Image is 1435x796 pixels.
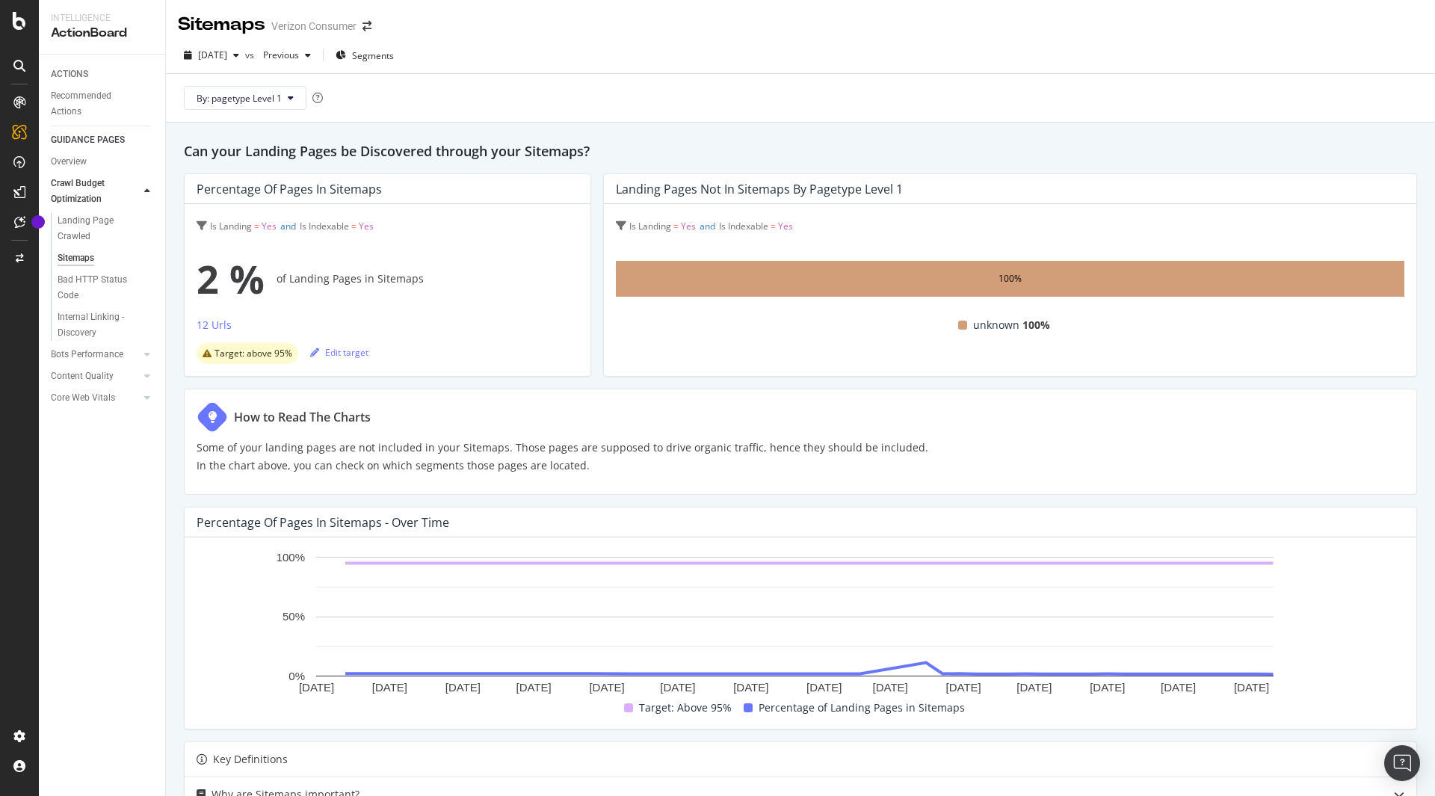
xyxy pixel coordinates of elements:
[516,682,552,694] text: [DATE]
[51,390,140,406] a: Core Web Vitals
[299,682,334,694] text: [DATE]
[58,250,94,266] div: Sitemaps
[719,220,768,232] span: Is Indexable
[946,682,981,694] text: [DATE]
[257,43,317,67] button: Previous
[310,340,368,364] button: Edit target
[213,750,288,768] div: Key Definitions
[58,272,141,303] div: Bad HTTP Status Code
[58,309,143,341] div: Internal Linking - Discovery
[310,346,368,359] div: Edit target
[51,25,153,42] div: ActionBoard
[673,220,679,232] span: =
[197,316,232,340] button: 12 Urls
[51,347,140,362] a: Bots Performance
[58,213,141,244] div: Landing Page Crawled
[1234,682,1269,694] text: [DATE]
[178,43,245,67] button: [DATE]
[589,682,624,694] text: [DATE]
[31,215,45,229] div: Tooltip anchor
[58,250,155,266] a: Sitemaps
[778,220,793,232] span: Yes
[51,132,155,148] a: GUIDANCE PAGES
[639,699,732,717] span: Target: Above 95%
[330,43,400,67] button: Segments
[660,682,695,694] text: [DATE]
[973,316,1019,334] span: unknown
[759,699,965,717] span: Percentage of Landing Pages in Sitemaps
[271,19,357,34] div: Verizon Consumer
[372,682,407,694] text: [DATE]
[262,220,277,232] span: Yes
[197,343,298,364] div: warning label
[681,220,696,232] span: Yes
[197,182,382,197] div: Percentage of Pages in Sitemaps
[215,349,292,358] span: Target: above 95%
[184,86,306,110] button: By: pagetype Level 1
[1384,745,1420,781] div: Open Intercom Messenger
[771,220,776,232] span: =
[999,270,1022,288] div: 100%
[700,220,715,232] span: and
[1090,682,1125,694] text: [DATE]
[51,12,153,25] div: Intelligence
[51,88,155,120] a: Recommended Actions
[362,21,371,31] div: arrow-right-arrow-left
[277,551,305,564] text: 100%
[1161,682,1196,694] text: [DATE]
[873,682,908,694] text: [DATE]
[58,272,155,303] a: Bad HTTP Status Code
[197,92,282,105] span: By: pagetype Level 1
[197,318,232,333] div: 12 Urls
[51,132,125,148] div: GUIDANCE PAGES
[51,154,155,170] a: Overview
[283,611,305,623] text: 50%
[51,176,129,207] div: Crawl Budget Optimization
[178,12,265,37] div: Sitemaps
[197,249,578,309] div: of Landing Pages in Sitemaps
[806,682,842,694] text: [DATE]
[351,220,357,232] span: =
[51,368,114,384] div: Content Quality
[234,408,371,426] div: How to Read The Charts
[51,88,141,120] div: Recommended Actions
[733,682,768,694] text: [DATE]
[288,670,305,682] text: 0%
[254,220,259,232] span: =
[300,220,349,232] span: Is Indexable
[359,220,374,232] span: Yes
[1016,682,1052,694] text: [DATE]
[51,368,140,384] a: Content Quality
[51,67,155,82] a: ACTIONS
[184,141,1417,161] h2: Can your Landing Pages be Discovered through your Sitemaps?
[445,682,481,694] text: [DATE]
[197,515,449,530] div: Percentage of Pages in Sitemaps - Over Time
[58,213,155,244] a: Landing Page Crawled
[629,220,671,232] span: Is Landing
[197,549,1393,699] svg: A chart.
[352,49,394,62] span: Segments
[280,220,296,232] span: and
[51,67,88,82] div: ACTIONS
[51,154,87,170] div: Overview
[198,49,227,61] span: 2025 Aug. 17th
[197,249,265,309] span: 2 %
[51,390,115,406] div: Core Web Vitals
[1022,316,1050,334] span: 100%
[51,176,140,207] a: Crawl Budget Optimization
[257,49,299,61] span: Previous
[51,347,123,362] div: Bots Performance
[210,220,252,232] span: Is Landing
[58,309,155,341] a: Internal Linking - Discovery
[245,49,257,61] span: vs
[197,439,928,475] p: Some of your landing pages are not included in your Sitemaps. Those pages are supposed to drive o...
[616,182,903,197] div: Landing Pages not in Sitemaps by pagetype Level 1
